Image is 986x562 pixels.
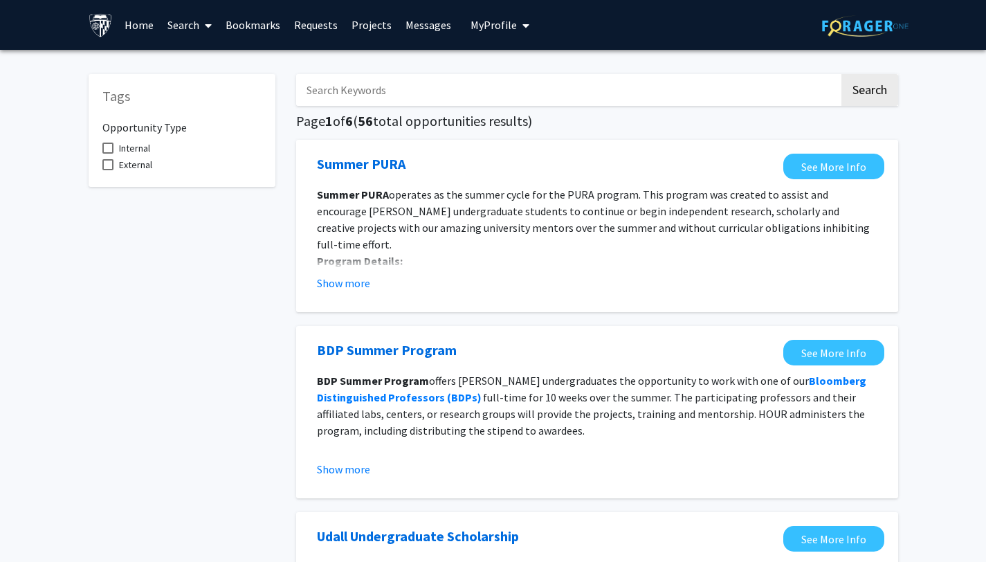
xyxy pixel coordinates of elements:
[399,1,458,49] a: Messages
[317,374,429,388] strong: BDP Summer Program
[317,188,389,201] strong: Summer PURA
[296,113,898,129] h5: Page of ( total opportunities results)
[358,112,373,129] span: 56
[119,140,150,156] span: Internal
[783,340,884,365] a: Opens in a new tab
[841,74,898,106] button: Search
[296,74,839,106] input: Search Keywords
[317,461,370,478] button: Show more
[345,112,353,129] span: 6
[783,526,884,552] a: Opens in a new tab
[317,154,405,174] a: Opens in a new tab
[118,1,161,49] a: Home
[822,15,909,37] img: ForagerOne Logo
[325,112,333,129] span: 1
[219,1,287,49] a: Bookmarks
[102,110,262,134] h6: Opportunity Type
[317,526,519,547] a: Opens in a new tab
[287,1,345,49] a: Requests
[102,88,262,105] h5: Tags
[89,13,113,37] img: Johns Hopkins University Logo
[317,254,403,268] strong: Program Details:
[161,1,219,49] a: Search
[317,188,870,251] span: operates as the summer cycle for the PURA program. This program was created to assist and encoura...
[317,275,370,291] button: Show more
[783,154,884,179] a: Opens in a new tab
[10,500,59,552] iframe: Chat
[471,18,517,32] span: My Profile
[119,156,152,173] span: External
[317,372,877,439] p: offers [PERSON_NAME] undergraduates the opportunity to work with one of our full-time for 10 week...
[317,340,457,361] a: Opens in a new tab
[345,1,399,49] a: Projects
